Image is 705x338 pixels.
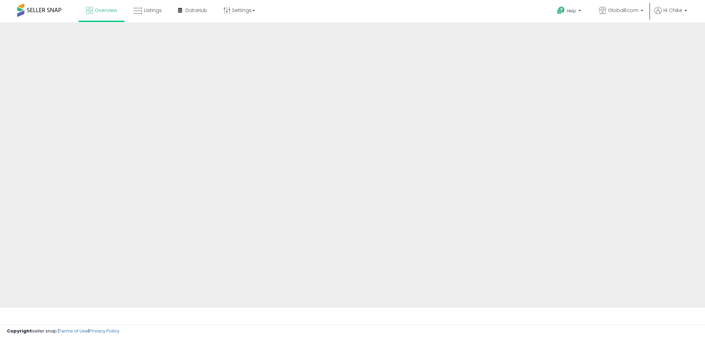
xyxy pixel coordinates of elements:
i: Get Help [557,6,565,15]
span: Hi Chike [663,7,682,14]
a: Help [551,1,588,22]
a: Hi Chike [654,7,687,22]
span: Overview [95,7,117,14]
span: Listings [144,7,162,14]
span: GlobalEcom [608,7,639,14]
span: DataHub [186,7,207,14]
span: Help [567,8,576,14]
